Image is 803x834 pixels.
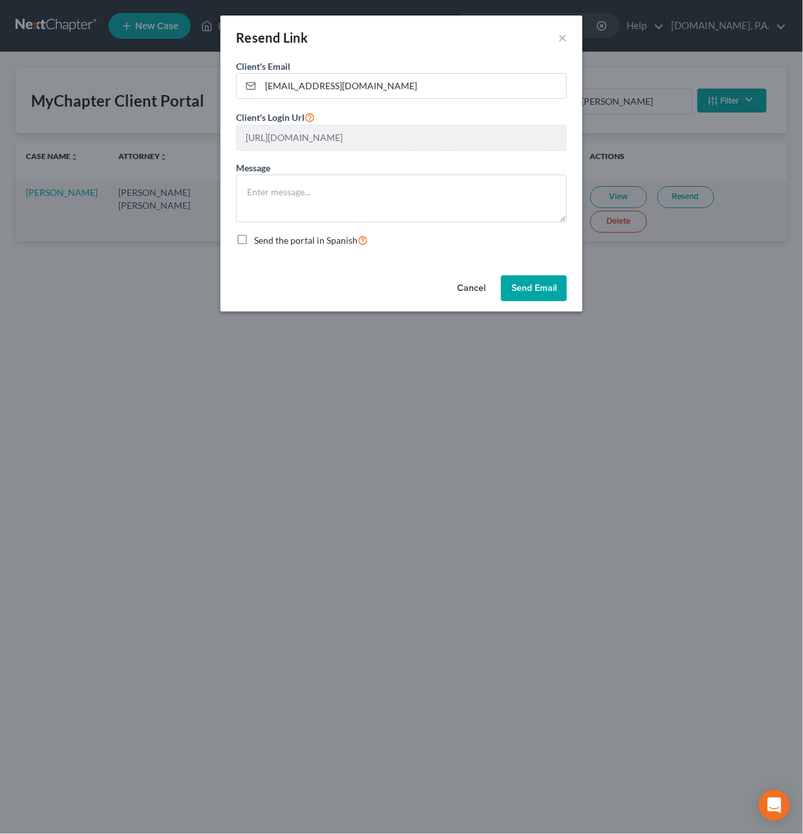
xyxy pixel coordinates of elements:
[236,161,270,175] label: Message
[447,275,496,301] button: Cancel
[236,61,290,72] span: Client's Email
[501,275,567,301] button: Send Email
[254,235,358,246] span: Send the portal in Spanish
[237,125,566,150] input: --
[261,74,566,98] input: Enter email...
[759,790,790,821] div: Open Intercom Messenger
[236,28,308,47] div: Resend Link
[236,109,315,125] label: Client's Login Url
[558,30,567,45] button: ×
